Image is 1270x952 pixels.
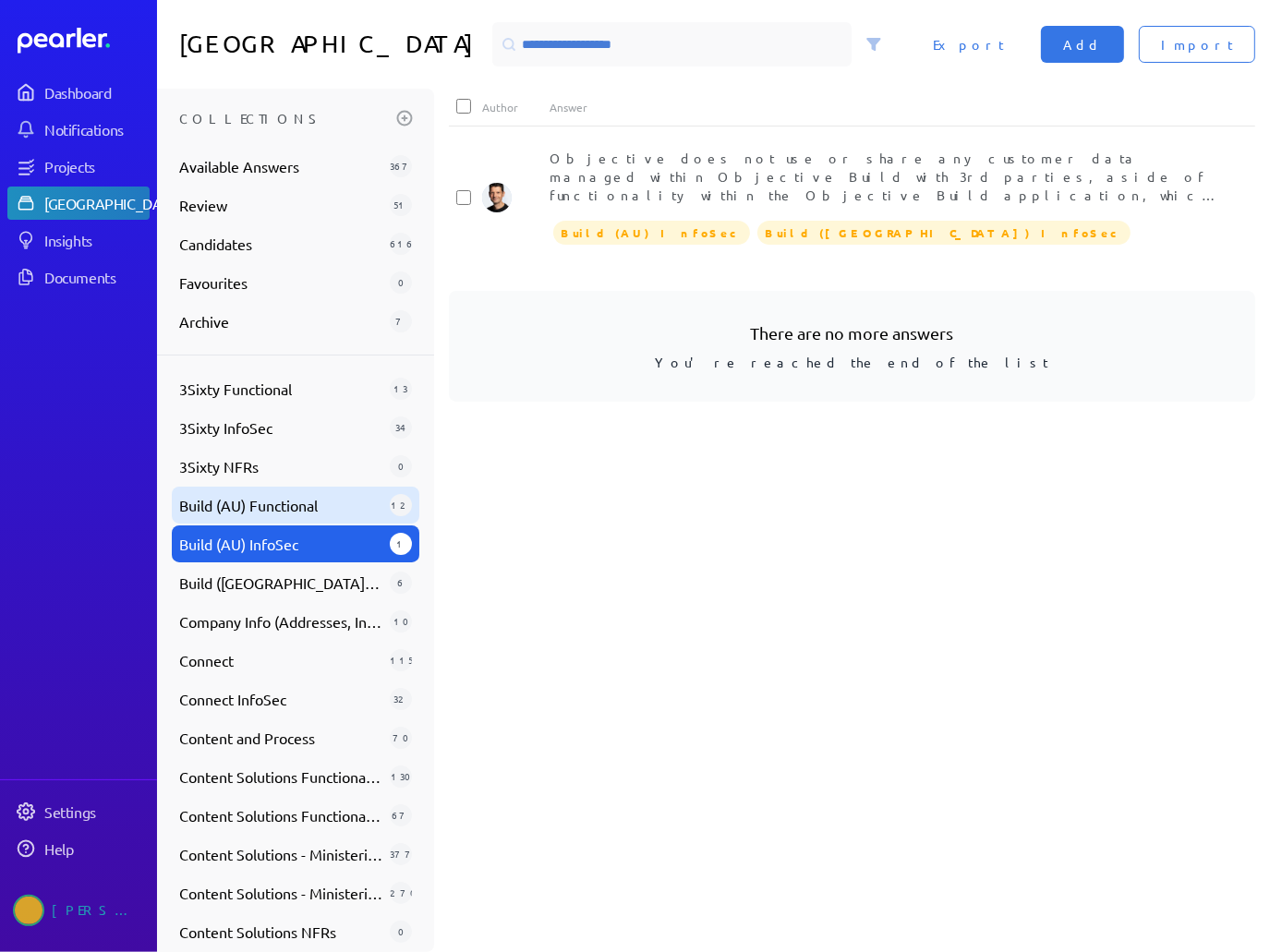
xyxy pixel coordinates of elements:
[1161,35,1233,54] span: Import
[44,268,148,286] div: Documents
[553,221,750,245] span: Build (AU) InfoSec
[482,183,512,212] img: James Layton
[390,494,412,516] div: 12
[7,795,150,828] a: Settings
[482,100,550,114] div: Author
[390,649,412,671] div: 115
[179,22,485,66] h1: [GEOGRAPHIC_DATA]
[44,194,182,212] div: [GEOGRAPHIC_DATA]
[390,921,412,943] div: 0
[390,416,412,439] div: 34
[179,494,382,516] span: Build (AU) Functional
[18,28,150,54] a: Dashboard
[44,839,148,858] div: Help
[179,572,382,594] span: Build ([GEOGRAPHIC_DATA]) InfoSec
[390,533,412,555] div: 1
[550,149,1221,204] div: Objective does not use or share any customer data managed within Objective Build with 3rd parties...
[390,271,412,294] div: 0
[179,455,382,477] span: 3Sixty NFRs
[179,727,382,749] span: Content and Process
[757,221,1131,245] span: Build (NZ) InfoSec
[390,610,412,633] div: 10
[1041,26,1124,63] button: Add
[7,832,150,865] a: Help
[1139,26,1255,63] button: Import
[179,378,382,400] span: 3Sixty Functional
[52,895,144,926] div: [PERSON_NAME]
[7,887,150,934] a: Scott Hay's photo[PERSON_NAME]
[390,233,412,255] div: 616
[390,310,412,332] div: 7
[179,533,382,555] span: Build (AU) InfoSec
[390,378,412,400] div: 13
[390,727,412,749] div: 70
[179,310,382,332] span: Archive
[7,223,150,257] a: Insights
[44,802,148,821] div: Settings
[7,260,150,294] a: Documents
[179,233,382,255] span: Candidates
[179,649,382,671] span: Connect
[179,843,382,865] span: Content Solutions - Ministerials - Functional
[179,416,382,439] span: 3Sixty InfoSec
[390,194,412,216] div: 51
[390,804,412,826] div: 67
[1063,35,1102,54] span: Add
[179,610,382,633] span: Company Info (Addresses, Insurance, etc)
[390,155,412,177] div: 3676
[44,157,148,175] div: Projects
[478,345,1226,372] p: You're reached the end of the list
[390,843,412,865] div: 377
[7,187,150,220] a: [GEOGRAPHIC_DATA]
[478,320,1226,345] h3: There are no more answers
[179,271,382,294] span: Favourites
[390,455,412,477] div: 0
[550,100,1221,114] div: Answer
[7,76,150,109] a: Dashboard
[179,103,390,133] h3: Collections
[390,572,412,594] div: 6
[179,804,382,826] span: Content Solutions Functional w/Images (Old _ For Review)
[7,150,150,183] a: Projects
[179,921,382,943] span: Content Solutions NFRs
[44,83,148,102] div: Dashboard
[390,765,412,788] div: 130
[179,882,382,904] span: Content Solutions - Ministerials - Non Functional
[7,113,150,146] a: Notifications
[13,895,44,926] img: Scott Hay
[911,26,1026,63] button: Export
[44,120,148,139] div: Notifications
[390,882,412,904] div: 270
[933,35,1004,54] span: Export
[390,688,412,710] div: 32
[179,194,382,216] span: Review
[44,231,148,249] div: Insights
[179,155,382,177] span: Available Answers
[179,765,382,788] span: Content Solutions Functional (Review)
[179,688,382,710] span: Connect InfoSec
